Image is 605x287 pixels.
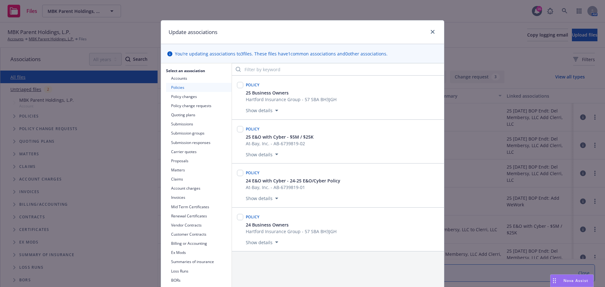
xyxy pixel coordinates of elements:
span: Policy [246,170,260,175]
button: Accounts [166,74,232,83]
button: Submissions [166,119,232,129]
span: Policy [246,126,260,132]
button: Invoices [166,193,232,202]
button: Submission groups [166,129,232,138]
button: Policies [166,83,232,92]
h2: Select an association [161,68,232,73]
button: Show details [243,151,281,158]
button: 24 E&O with Cyber - 24-25 E&O/Cyber Policy [246,177,340,184]
button: Quoting plans [166,110,232,119]
button: Submission responses [166,138,232,147]
button: Loss Runs [166,267,232,276]
span: At-Bay, Inc. - AB-6739819-02 [246,140,314,147]
button: Vendor Contracts [166,221,232,230]
button: BORs [166,276,232,285]
span: At-Bay, Inc. - AB-6739819-01 [246,184,340,191]
span: 25 Business Owners [246,89,289,96]
button: Policy changes [166,92,232,101]
button: Account charges [166,184,232,193]
button: Matters [166,165,232,175]
button: Billing or Accounting [166,239,232,248]
button: 25 Business Owners [246,89,337,96]
button: Summaries of insurance [166,257,232,266]
button: 25 E&O with Cyber - $5M / $25K [246,134,314,140]
button: Policy change requests [166,101,232,110]
span: Policy [246,82,260,88]
button: Show details [243,238,281,246]
button: Proposals [166,156,232,165]
input: Filter by keyword [232,63,444,76]
button: Mid Term Certificates [166,202,232,211]
button: Ex Mods [166,248,232,257]
button: Renewal Certificates [166,211,232,221]
span: Hartford Insurance Group - 57 SBA BH3JGH [246,228,337,235]
h1: Update associations [169,28,217,36]
span: Nova Assist [563,278,588,283]
button: Claims [166,175,232,184]
span: Hartford Insurance Group - 57 SBA BH3JGH [246,96,337,103]
a: close [429,28,436,36]
button: Carrier quotes [166,147,232,156]
button: Customer Contracts [166,230,232,239]
button: Nova Assist [550,274,594,287]
button: Show details [243,195,281,202]
span: 24 Business Owners [246,221,289,228]
button: 24 Business Owners [246,221,337,228]
button: Show details [243,107,281,114]
span: Policy [246,214,260,220]
div: Drag to move [550,275,558,287]
span: You’re updating associations to 3 files. These files have 1 common associations and 0 other assoc... [175,50,388,57]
